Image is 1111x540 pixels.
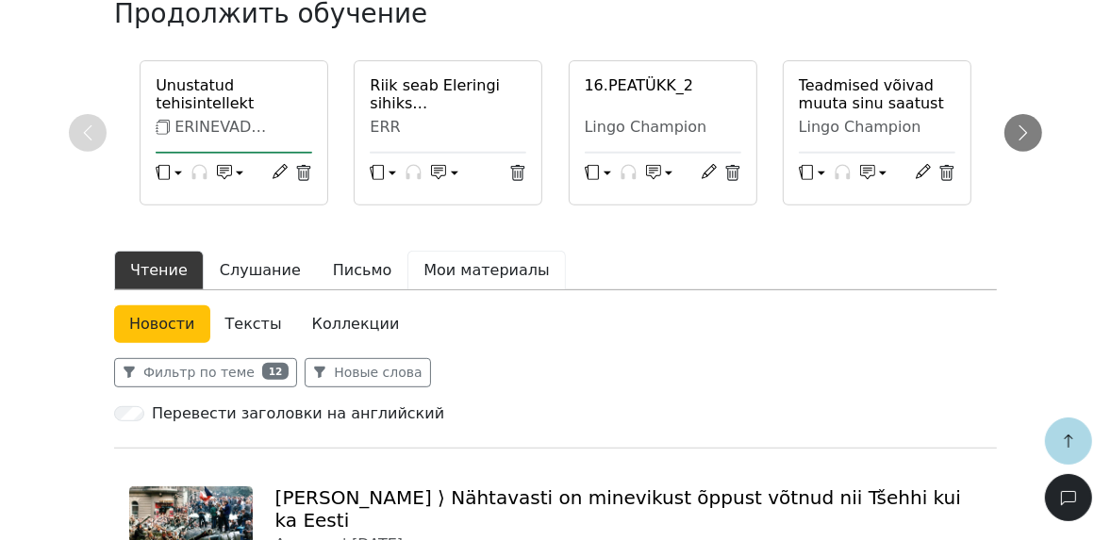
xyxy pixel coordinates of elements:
a: Тексты [210,305,297,343]
button: Мои материалы [407,251,565,290]
a: Teadmised võivad muuta sinu saatust [799,76,955,112]
h6: Перевести заголовки на английский [152,404,444,422]
a: Новости [114,305,210,343]
a: [PERSON_NAME] ⟩ Nähtavasti on minevikust õppust võtnud nii Tšehhi kui ka Eesti [275,486,961,532]
button: Чтение [114,251,204,290]
button: Письмо [317,251,408,290]
a: Riik seab Eleringi sihiks konkurentsivõimelise energia hinna [370,76,526,112]
div: Lingo Champion [585,118,741,137]
span: 12 [262,363,289,380]
span: ERINEVAD TEKSTID B1/B2 TASEMELE [156,118,269,172]
div: ERR [370,118,526,137]
a: Коллекции [297,305,415,343]
button: Фильтр по теме12 [114,358,297,387]
button: Слушание [204,251,317,290]
button: Новые слова [305,358,431,387]
a: Unustatud tehisintellekt [156,76,312,112]
div: Lingo Champion [799,118,955,137]
a: 16.PEATÜKK_2 [585,76,741,94]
